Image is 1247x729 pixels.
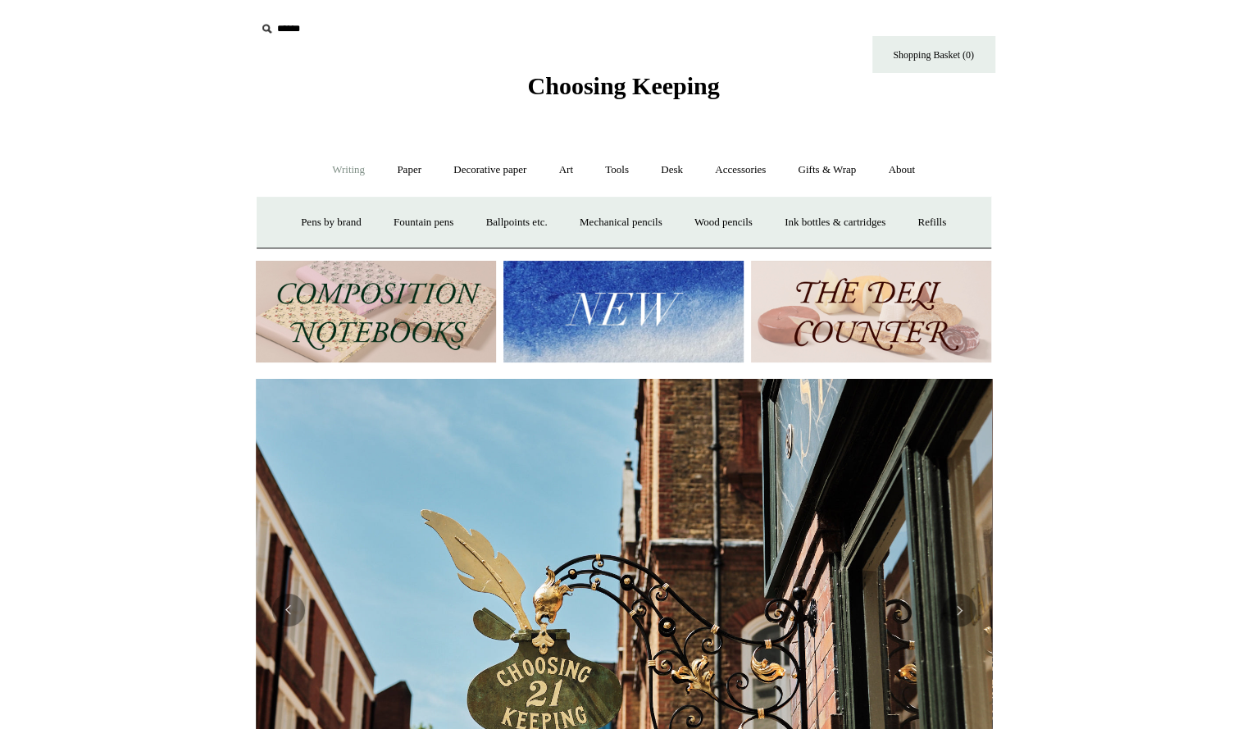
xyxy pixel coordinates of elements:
button: Previous [272,594,305,626]
a: Art [544,148,588,192]
a: Fountain pens [379,201,468,244]
a: Wood pencils [680,201,767,244]
a: About [873,148,930,192]
a: Ink bottles & cartridges [770,201,900,244]
a: Gifts & Wrap [783,148,871,192]
span: Choosing Keeping [527,72,719,99]
img: 202302 Composition ledgers.jpg__PID:69722ee6-fa44-49dd-a067-31375e5d54ec [256,261,496,363]
img: The Deli Counter [751,261,991,363]
a: Writing [317,148,380,192]
a: Paper [382,148,436,192]
a: Ballpoints etc. [471,201,562,244]
a: Decorative paper [439,148,541,192]
a: Shopping Basket (0) [872,36,995,73]
a: Pens by brand [286,201,376,244]
button: Next [943,594,976,626]
a: Accessories [700,148,781,192]
a: Tools [590,148,644,192]
a: Desk [646,148,698,192]
a: Refills [903,201,961,244]
a: Choosing Keeping [527,85,719,97]
a: Mechanical pencils [565,201,677,244]
img: New.jpg__PID:f73bdf93-380a-4a35-bcfe-7823039498e1 [503,261,744,363]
